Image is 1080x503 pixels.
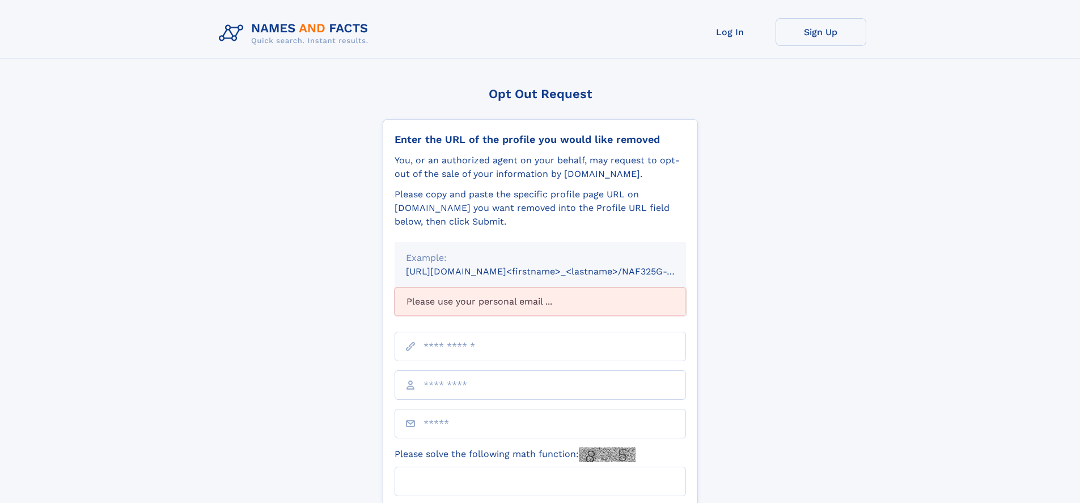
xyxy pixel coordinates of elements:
div: Enter the URL of the profile you would like removed [395,133,686,146]
div: Example: [406,251,675,265]
a: Sign Up [776,18,866,46]
small: [URL][DOMAIN_NAME]<firstname>_<lastname>/NAF325G-xxxxxxxx [406,266,708,277]
div: Opt Out Request [383,87,698,101]
div: Please copy and paste the specific profile page URL on [DOMAIN_NAME] you want removed into the Pr... [395,188,686,229]
label: Please solve the following math function: [395,447,636,462]
a: Log In [685,18,776,46]
div: Please use your personal email ... [395,288,686,316]
div: You, or an authorized agent on your behalf, may request to opt-out of the sale of your informatio... [395,154,686,181]
img: Logo Names and Facts [214,18,378,49]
